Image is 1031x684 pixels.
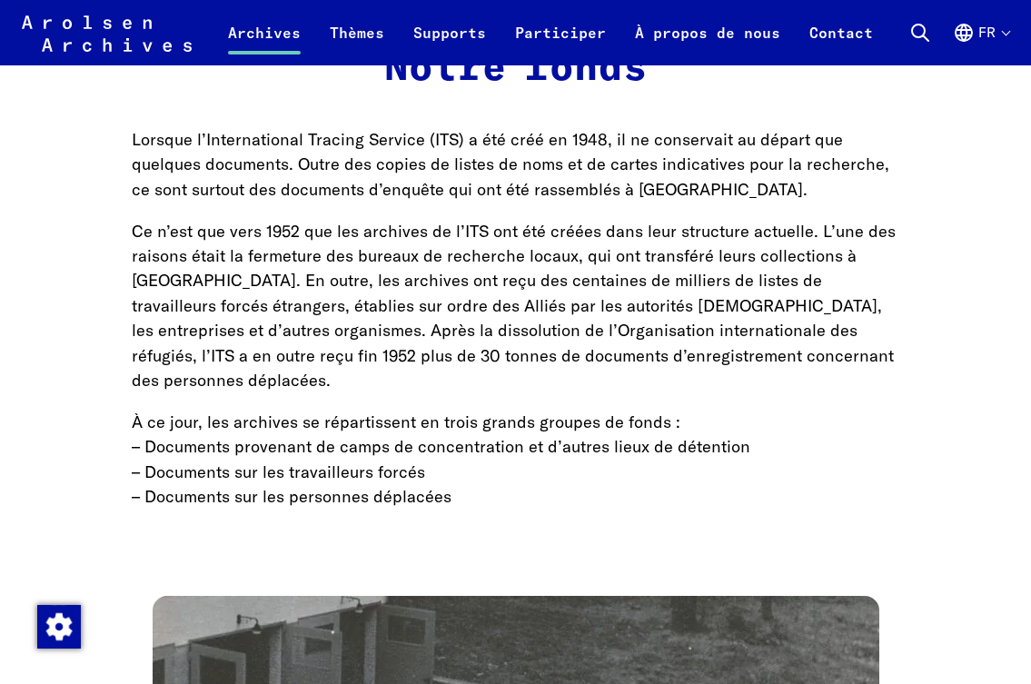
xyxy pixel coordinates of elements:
p: À ce jour, les archives se répartissent en trois grands groupes de fonds : – Documents provenant ... [132,410,900,510]
button: Français, sélection de la langue [953,22,1009,65]
nav: Principal [213,11,887,55]
a: À propos de nous [620,22,795,65]
a: Archives [213,22,315,65]
a: Supports [399,22,501,65]
img: Modification du consentement [37,605,81,649]
p: Ce n’est que vers 1952 que les archives de l’ITS ont été créées dans leur structure actuelle. L’u... [132,219,900,393]
a: Contact [795,22,887,65]
a: Thèmes [315,22,399,65]
a: Participer [501,22,620,65]
h2: Notre fonds [132,45,900,92]
p: Lorsque l’International Tracing Service (ITS) a été créé en 1948, il ne conservait au départ que ... [132,127,900,202]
